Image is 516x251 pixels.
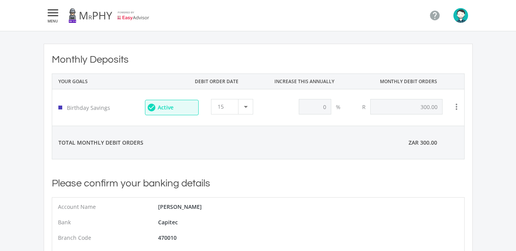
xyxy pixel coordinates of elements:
span: Active [158,105,174,110]
div: Bank [58,215,158,230]
div: Branch Code [58,230,158,246]
div: Account Name [58,199,158,215]
i: check_circle [147,103,155,112]
button: more_vert [449,99,464,114]
a:  [426,7,444,24]
div: TOTAL MONTHLY DEBIT ORDERS [52,126,300,159]
div: DEBIT ORDER DATE [175,74,258,89]
i:  [429,10,441,21]
div: YOUR GOALS [52,74,114,89]
div: R [358,99,370,114]
span: MENU [46,19,60,23]
button:  MENU [44,8,62,23]
h3: Please confirm your banking details [52,178,465,190]
div: Capitec [158,215,258,230]
h3: Monthly Deposits [52,54,465,66]
i:  [46,8,60,17]
div: % [331,99,345,114]
p: Birthday Savings [67,104,133,112]
div: MONTHLY DEBIT ORDERS [341,74,444,89]
span: 15 [218,103,224,110]
div: ZAR 300.00 [381,126,464,159]
div: 470010 [158,230,258,246]
i: more_vert [452,102,461,111]
div: INCREASE THIS ANNUALLY [258,74,341,89]
img: avatar.png [453,8,468,23]
div: [PERSON_NAME] [158,199,258,215]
